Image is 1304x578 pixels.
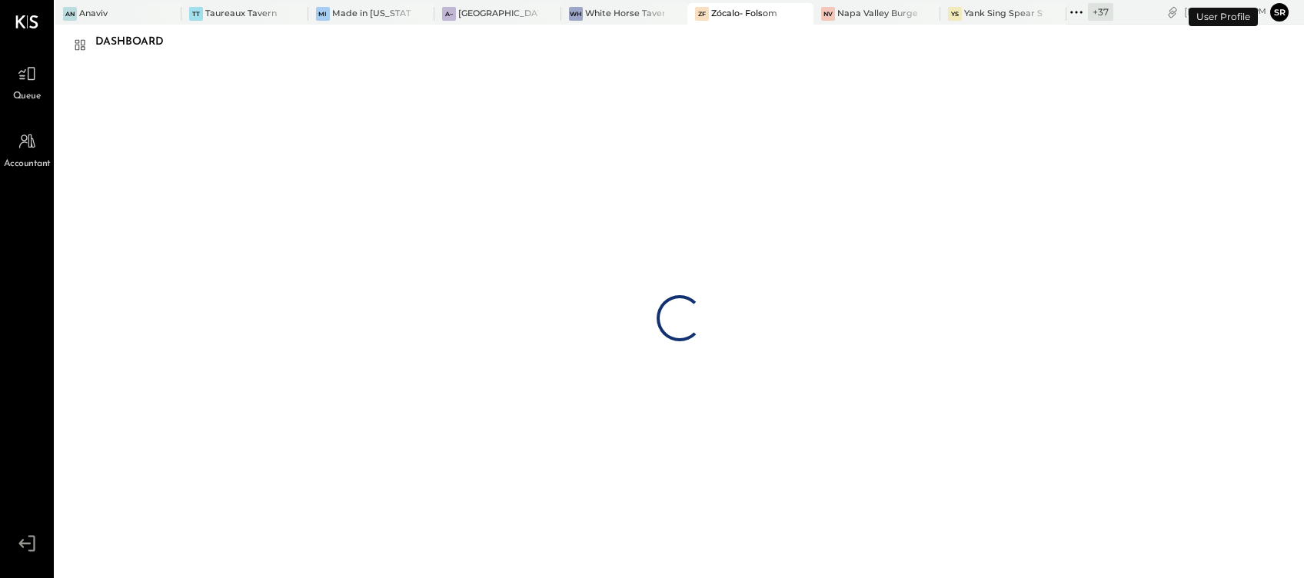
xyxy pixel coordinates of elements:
div: An [63,7,77,21]
div: ZF [695,7,709,21]
span: Queue [13,90,42,104]
div: Zócalo- Folsom [711,8,777,20]
span: pm [1253,6,1266,17]
div: copy link [1165,4,1180,20]
div: Anaviv [79,8,108,20]
span: 1 : 15 [1220,5,1251,19]
div: White Horse Tavern [585,8,664,20]
div: [GEOGRAPHIC_DATA] – [GEOGRAPHIC_DATA] [458,8,537,20]
div: Mi [316,7,330,21]
div: User Profile [1189,8,1258,26]
a: Accountant [1,127,53,171]
div: + 37 [1088,3,1113,21]
button: Sr [1270,3,1289,22]
div: TT [189,7,203,21]
div: Dashboard [95,30,179,55]
div: Taureaux Tavern [205,8,277,20]
div: A– [442,7,456,21]
div: Napa Valley Burger Company [837,8,916,20]
div: YS [948,7,962,21]
a: Queue [1,59,53,104]
div: [DATE] [1184,5,1266,19]
div: WH [569,7,583,21]
span: Accountant [4,158,51,171]
div: Made in [US_STATE] Pizza [GEOGRAPHIC_DATA] [332,8,411,20]
div: NV [821,7,835,21]
div: Yank Sing Spear Street [964,8,1043,20]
